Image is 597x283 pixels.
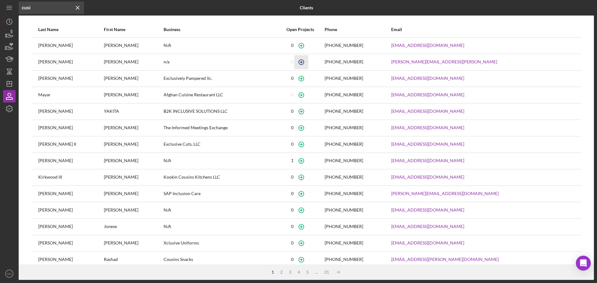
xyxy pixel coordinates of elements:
div: Jonese [104,219,163,235]
div: [PERSON_NAME] [38,120,103,136]
div: [PHONE_NUMBER] [325,191,363,196]
div: YAKITA [104,104,163,119]
div: [PHONE_NUMBER] [325,76,363,81]
div: [PERSON_NAME] [38,153,103,169]
div: [PERSON_NAME] [38,252,103,267]
div: [PHONE_NUMBER] [325,240,363,245]
a: [EMAIL_ADDRESS][DOMAIN_NAME] [391,175,464,180]
div: 0 [291,257,294,262]
div: Open Intercom Messenger [576,256,591,271]
div: [PERSON_NAME] [104,71,163,86]
div: 0 [291,208,294,212]
div: 5 [303,270,312,275]
a: [EMAIL_ADDRESS][DOMAIN_NAME] [391,109,464,114]
a: [EMAIL_ADDRESS][DOMAIN_NAME] [391,208,464,212]
div: N/A [164,203,276,218]
div: Last Name [38,27,103,32]
div: 0 [291,109,294,114]
div: [PERSON_NAME] [38,54,103,70]
div: 0 [291,43,294,48]
div: [PHONE_NUMBER] [325,59,363,64]
div: Kookin Cousins Kitchens LLC [164,170,276,185]
div: Business [164,27,276,32]
div: Mayar [38,87,103,103]
div: [PERSON_NAME] [104,54,163,70]
div: [PHONE_NUMBER] [325,125,363,130]
div: [PHONE_NUMBER] [325,175,363,180]
div: N/A [164,38,276,53]
div: [PERSON_NAME] [38,203,103,218]
div: ... [312,270,321,275]
div: Open Projects [276,27,324,32]
a: [EMAIL_ADDRESS][DOMAIN_NAME] [391,125,464,130]
div: Cousins Snacks [164,252,276,267]
div: [PHONE_NUMBER] [325,142,363,147]
div: First Name [104,27,163,32]
div: Email [391,27,574,32]
div: [PERSON_NAME] [104,153,163,169]
div: [PERSON_NAME] [38,235,103,251]
div: [PHONE_NUMBER] [325,43,363,48]
div: The Informed Meetings Exchange [164,120,276,136]
div: [PHONE_NUMBER] [325,208,363,212]
div: [PERSON_NAME] [104,87,163,103]
div: SAP Inclusion Care [164,186,276,202]
div: [PERSON_NAME] [38,38,103,53]
div: [PHONE_NUMBER] [325,224,363,229]
a: [EMAIL_ADDRESS][DOMAIN_NAME] [391,158,464,163]
a: [EMAIL_ADDRESS][DOMAIN_NAME] [391,76,464,81]
a: [EMAIL_ADDRESS][DOMAIN_NAME] [391,240,464,245]
a: [EMAIL_ADDRESS][DOMAIN_NAME] [391,92,464,97]
div: Afghan Cuisine Restaurant LLC [164,87,276,103]
div: [PHONE_NUMBER] [325,109,363,114]
div: 31 [321,270,332,275]
div: Xclusive Uniforms [164,235,276,251]
div: 0 [291,76,294,81]
div: 0 [291,142,294,147]
div: Phone [325,27,391,32]
div: N/A [164,219,276,235]
div: Exclusively Pampered llc. [164,71,276,86]
a: [EMAIL_ADDRESS][DOMAIN_NAME] [391,224,464,229]
div: 0 [291,175,294,180]
div: [PERSON_NAME] [104,120,163,136]
div: 2 [277,270,286,275]
div: [PERSON_NAME] [104,38,163,53]
div: n/a [164,54,276,70]
div: 0 [291,191,294,196]
div: [PERSON_NAME] [104,235,163,251]
div: 3 [286,270,294,275]
div: [PERSON_NAME] [38,104,103,119]
div: [PERSON_NAME] [38,71,103,86]
a: [EMAIL_ADDRESS][DOMAIN_NAME] [391,142,464,147]
button: SO [3,267,16,280]
b: Clients [300,5,313,10]
div: Exclusive Cuts, LLC [164,137,276,152]
div: [PERSON_NAME] [104,137,163,152]
div: [PHONE_NUMBER] [325,257,363,262]
div: [PERSON_NAME] II [38,137,103,152]
div: [PERSON_NAME] [104,186,163,202]
a: [EMAIL_ADDRESS][DOMAIN_NAME] [391,43,464,48]
div: [PERSON_NAME] [38,219,103,235]
div: [PHONE_NUMBER] [325,158,363,163]
div: 1 [268,270,277,275]
text: SO [7,272,12,276]
div: B2K INCLUSIVE SOLUTIONS LLC [164,104,276,119]
div: [PERSON_NAME] [38,186,103,202]
div: 0 [291,224,294,229]
div: 0 [291,240,294,245]
div: 0 [291,125,294,130]
div: N/A [164,153,276,169]
div: 0 [291,59,294,64]
div: [PERSON_NAME] [104,203,163,218]
a: [PERSON_NAME][EMAIL_ADDRESS][DOMAIN_NAME] [391,191,499,196]
div: [PHONE_NUMBER] [325,92,363,97]
a: [PERSON_NAME][EMAIL_ADDRESS][PERSON_NAME] [391,59,497,64]
div: Kirkwood III [38,170,103,185]
input: Search [19,2,84,14]
a: [EMAIL_ADDRESS][PERSON_NAME][DOMAIN_NAME] [391,257,499,262]
div: Rashad [104,252,163,267]
div: 0 [291,92,294,97]
div: 1 [291,158,294,163]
